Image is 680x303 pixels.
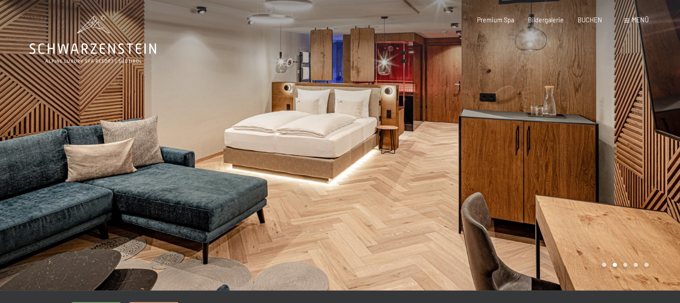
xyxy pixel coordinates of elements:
span: Menü [632,16,649,24]
a: Premium Spa [477,16,514,24]
a: Bildergalerie [528,16,564,24]
a: BUCHEN [578,16,602,24]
